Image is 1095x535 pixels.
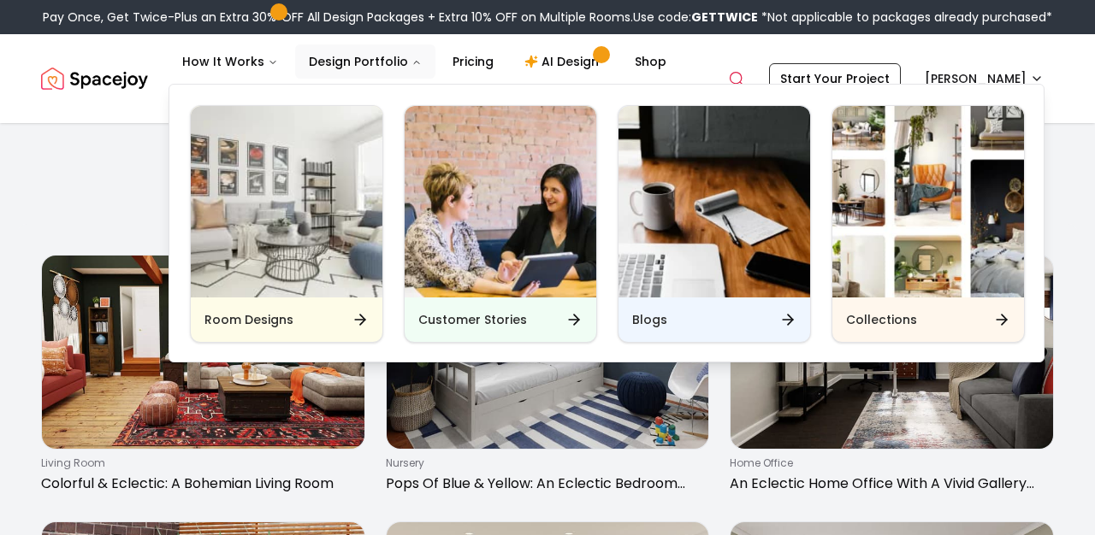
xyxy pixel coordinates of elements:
[621,44,680,79] a: Shop
[418,311,527,328] h6: Customer Stories
[386,473,703,494] p: Pops Of Blue & Yellow: An Eclectic Bedroom For A Kid
[386,456,703,470] p: nursery
[846,311,917,328] h6: Collections
[730,255,1054,501] a: An Eclectic Home Office With A Vivid Gallery Wallhome officeAn Eclectic Home Office With A Vivid ...
[169,85,1045,363] div: Design Portfolio
[511,44,618,79] a: AI Design
[169,44,680,79] nav: Main
[41,34,1054,123] nav: Global
[41,62,148,96] a: Spacejoy
[769,63,901,94] a: Start Your Project
[43,9,1052,26] div: Pay Once, Get Twice-Plus an Extra 30% OFF All Design Packages + Extra 10% OFF on Multiple Rooms.
[405,106,596,297] img: Customer Stories
[404,105,597,343] a: Customer StoriesCustomer Stories
[41,473,358,494] p: Colorful & Eclectic: A Bohemian Living Room
[439,44,507,79] a: Pricing
[42,256,364,449] img: Colorful & Eclectic: A Bohemian Living Room
[758,9,1052,26] span: *Not applicable to packages already purchased*
[169,44,292,79] button: How It Works
[41,456,358,470] p: living room
[619,106,810,297] img: Blogs
[618,105,811,343] a: BlogsBlogs
[691,9,758,26] b: GETTWICE
[295,44,435,79] button: Design Portfolio
[190,105,383,343] a: Room DesignsRoom Designs
[730,473,1047,494] p: An Eclectic Home Office With A Vivid Gallery Wall
[204,311,293,328] h6: Room Designs
[41,255,365,501] a: Colorful & Eclectic: A Bohemian Living Roomliving roomColorful & Eclectic: A Bohemian Living Room
[191,106,382,297] img: Room Designs
[41,62,148,96] img: Spacejoy Logo
[832,106,1024,297] img: Collections
[632,311,667,328] h6: Blogs
[633,9,758,26] span: Use code:
[730,456,1047,470] p: home office
[914,63,1054,94] button: [PERSON_NAME]
[832,105,1025,343] a: CollectionsCollections
[386,255,710,501] a: Pops Of Blue & Yellow: An Eclectic Bedroom For A KidnurseryPops Of Blue & Yellow: An Eclectic Bed...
